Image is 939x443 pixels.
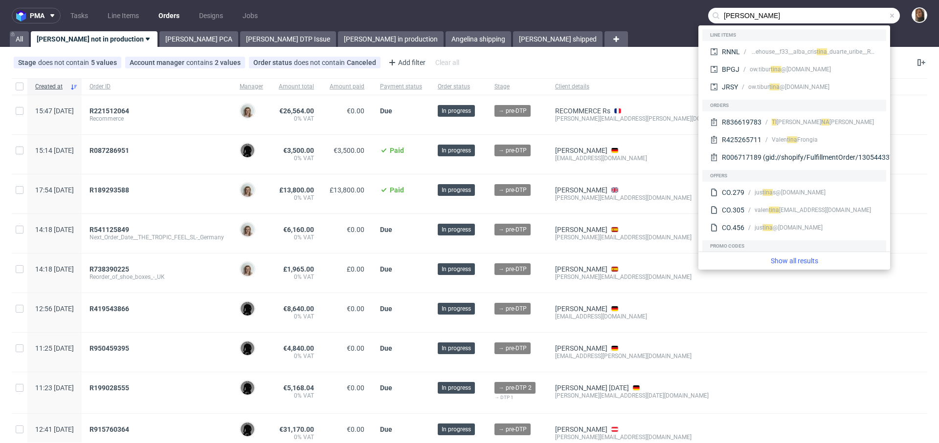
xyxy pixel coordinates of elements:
[279,115,314,123] span: 0% VAT
[390,186,404,194] span: Paid
[494,83,539,91] span: Stage
[555,433,736,441] div: [PERSON_NAME][EMAIL_ADDRESS][DOMAIN_NAME]
[35,83,66,91] span: Created at
[555,425,607,433] a: [PERSON_NAME]
[555,186,607,194] a: [PERSON_NAME]
[498,146,527,155] span: → pre-DTP
[102,8,145,23] a: Line Items
[35,305,74,313] span: 12:56 [DATE]
[750,65,774,74] div: ow.tibur
[380,344,392,352] span: Due
[498,225,527,234] span: → pre-DTP
[494,394,539,401] div: → DTP 1
[380,425,392,433] span: Due
[89,425,131,433] a: R915760364
[30,12,45,19] span: pma
[89,273,224,281] span: Reorder_of_shoe_boxes_-_UK
[35,344,74,352] span: 11:25 [DATE]
[279,433,314,441] span: 0% VAT
[237,8,264,23] a: Jobs
[722,135,761,145] div: R425265711
[766,189,773,196] span: na
[347,226,364,233] span: €0.00
[748,83,773,91] div: ow.tibur
[433,56,461,69] div: Clear all
[241,144,254,157] img: Dawid Urbanowicz
[555,233,736,241] div: [PERSON_NAME][EMAIL_ADDRESS][DOMAIN_NAME]
[241,422,254,436] img: Dawid Urbanowicz
[722,117,761,127] div: R836619783
[555,115,736,123] div: [PERSON_NAME][EMAIL_ADDRESS][PERSON_NAME][DOMAIN_NAME]
[89,305,131,313] a: R419543866
[241,183,254,197] img: Monika Poźniak
[555,226,607,233] a: [PERSON_NAME]
[279,352,314,360] span: 0% VAT
[89,384,129,392] span: R199028555
[279,313,314,320] span: 0% VAT
[347,107,364,115] span: €0.00
[773,83,829,91] div: @[DOMAIN_NAME]
[790,135,818,144] div: Frongia
[347,265,364,273] span: £0.00
[186,59,215,66] span: contains
[555,273,736,281] div: [PERSON_NAME][EMAIL_ADDRESS][DOMAIN_NAME]
[442,425,471,434] span: In progress
[787,136,790,143] span: ti
[89,344,129,352] span: R950459395
[442,265,471,274] span: In progress
[774,65,831,74] div: @[DOMAIN_NAME]
[498,265,527,274] span: → pre-DTP
[89,384,131,392] a: R199028555
[279,273,314,281] span: 0% VAT
[755,223,766,232] div: jus
[241,262,254,276] img: Monika Poźniak
[89,265,129,273] span: R738390225
[347,344,364,352] span: €0.00
[283,384,314,392] span: €5,168.04
[347,425,364,433] span: €0.00
[555,147,607,154] a: [PERSON_NAME]
[722,152,916,162] div: R006717189 (gid://shopify/FulfillmentOrder/13054433722694)
[498,106,527,115] span: → pre-DTP
[279,233,314,241] span: 0% VAT
[722,82,738,92] div: JRSY
[772,207,779,213] span: na
[89,147,129,154] span: R087286951
[347,59,376,66] div: Canceled
[442,304,471,313] span: In progress
[89,115,224,123] span: Recommerce
[35,186,74,194] span: 17:54 [DATE]
[722,223,744,232] div: CO.456
[762,189,766,196] span: ti
[774,66,781,73] span: na
[384,55,427,70] div: Add filter
[330,186,364,194] span: £13,800.00
[241,302,254,316] img: Dawid Urbanowicz
[555,265,607,273] a: [PERSON_NAME]
[215,59,241,66] div: 2 values
[283,265,314,273] span: £1,965.00
[555,384,629,392] a: [PERSON_NAME] [DATE]
[35,226,74,233] span: 14:18 [DATE]
[790,136,797,143] span: na
[769,207,772,213] span: ti
[766,188,826,197] div: s@[DOMAIN_NAME]
[750,47,820,56] div: warehouse__f33__alba_cris
[153,8,185,23] a: Orders
[913,8,926,22] img: Angelina Marć
[35,265,74,273] span: 14:18 [DATE]
[498,186,527,194] span: → pre-DTP
[820,48,827,55] span: na
[442,106,471,115] span: In progress
[755,188,766,197] div: jus
[241,341,254,355] img: Dawid Urbanowicz
[241,223,254,236] img: Monika Poźniak
[498,344,527,353] span: → pre-DTP
[513,31,603,47] a: [PERSON_NAME] shipped
[442,344,471,353] span: In progress
[555,392,736,400] div: [PERSON_NAME][EMAIL_ADDRESS][DATE][DOMAIN_NAME]
[89,186,129,194] span: R189293588
[772,119,777,126] span: TI
[18,59,38,66] span: Stage
[130,59,186,66] span: Account manager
